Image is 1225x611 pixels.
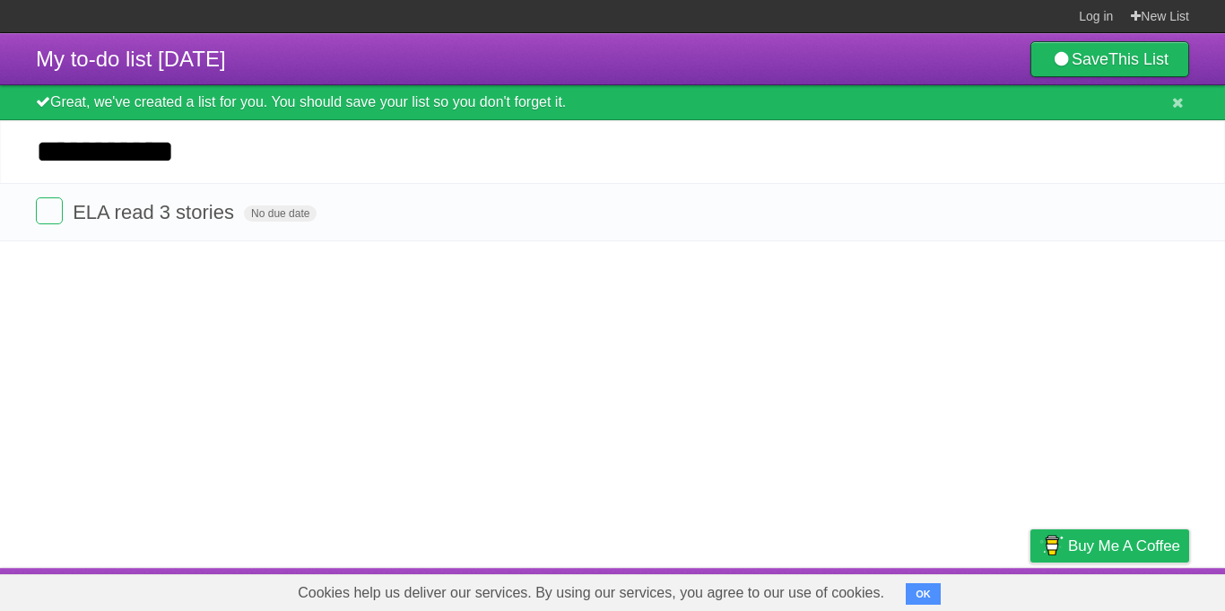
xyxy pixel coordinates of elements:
[1039,530,1064,561] img: Buy me a coffee
[36,47,226,71] span: My to-do list [DATE]
[1030,529,1189,563] a: Buy me a coffee
[1068,530,1180,562] span: Buy me a coffee
[244,205,317,222] span: No due date
[280,575,902,611] span: Cookies help us deliver our services. By using our services, you agree to our use of cookies.
[1007,572,1054,607] a: Privacy
[851,572,924,607] a: Developers
[1030,41,1189,77] a: SaveThis List
[1108,50,1169,68] b: This List
[792,572,830,607] a: About
[1076,572,1189,607] a: Suggest a feature
[906,583,941,605] button: OK
[73,201,239,223] span: ELA read 3 stories
[946,572,986,607] a: Terms
[36,197,63,224] label: Done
